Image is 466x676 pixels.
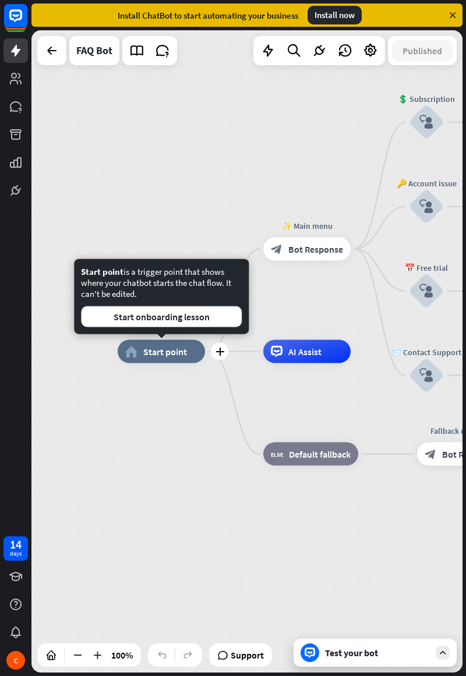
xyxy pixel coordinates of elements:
[216,348,224,356] i: plus
[271,448,283,460] i: block_fallback
[419,200,433,214] i: block_user_input
[10,550,22,558] div: days
[425,448,436,460] i: block_bot_response
[271,243,283,254] i: block_bot_response
[9,5,44,40] button: Open LiveChat chat widget
[419,369,433,383] i: block_user_input
[419,284,433,298] i: block_user_input
[81,306,242,327] button: Start onboarding lesson
[118,10,298,21] div: Install ChatBot to start automating your business
[288,346,322,358] span: AI Assist
[391,262,461,274] div: 📅 Free trial
[81,266,123,277] span: Start point
[391,178,461,189] div: 🔑 Account issue
[325,647,430,659] div: Test your bot
[391,93,461,105] div: 💲 Subscription
[392,40,453,61] button: Published
[3,536,28,561] a: 14 days
[391,346,461,358] div: 📨 Contact Support
[108,646,136,664] div: 100%
[6,651,25,670] div: C
[76,36,112,65] div: FAQ Bot
[125,346,137,358] i: home_2
[289,448,351,460] span: Default fallback
[308,6,362,24] div: Install now
[143,346,187,358] span: Start point
[81,266,242,327] div: is a trigger point that shows where your chatbot starts the chat flow. It can't be edited.
[288,243,343,254] span: Bot Response
[419,115,433,129] i: block_user_input
[231,646,264,664] span: Support
[255,220,359,231] div: ✨ Main menu
[10,539,22,550] div: 14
